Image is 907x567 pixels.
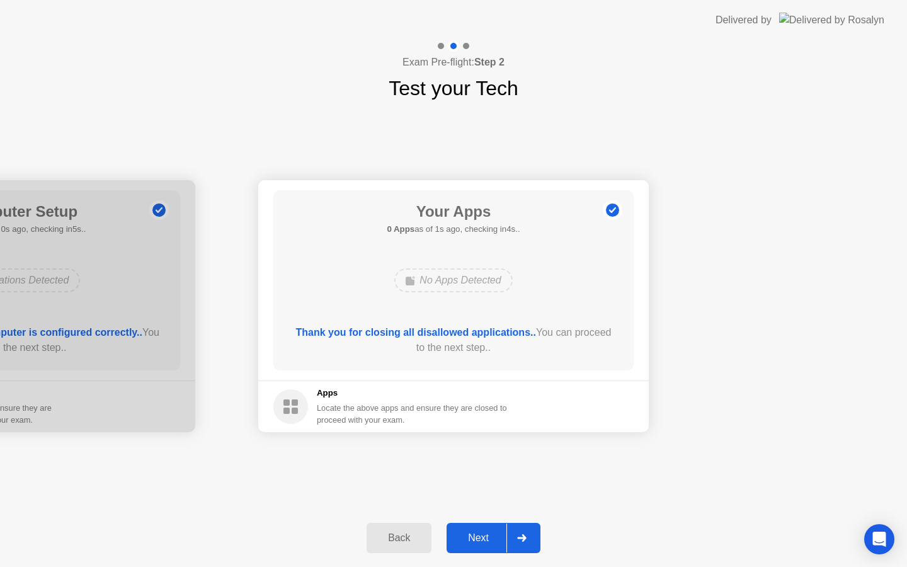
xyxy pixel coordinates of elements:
[367,523,431,553] button: Back
[474,57,505,67] b: Step 2
[450,532,506,544] div: Next
[402,55,505,70] h4: Exam Pre-flight:
[447,523,540,553] button: Next
[317,402,508,426] div: Locate the above apps and ensure they are closed to proceed with your exam.
[394,268,512,292] div: No Apps Detected
[296,327,536,338] b: Thank you for closing all disallowed applications..
[864,524,894,554] div: Open Intercom Messenger
[292,325,616,355] div: You can proceed to the next step..
[387,200,520,223] h1: Your Apps
[387,224,414,234] b: 0 Apps
[370,532,428,544] div: Back
[317,387,508,399] h5: Apps
[389,73,518,103] h1: Test your Tech
[387,223,520,236] h5: as of 1s ago, checking in4s..
[716,13,772,28] div: Delivered by
[779,13,884,27] img: Delivered by Rosalyn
